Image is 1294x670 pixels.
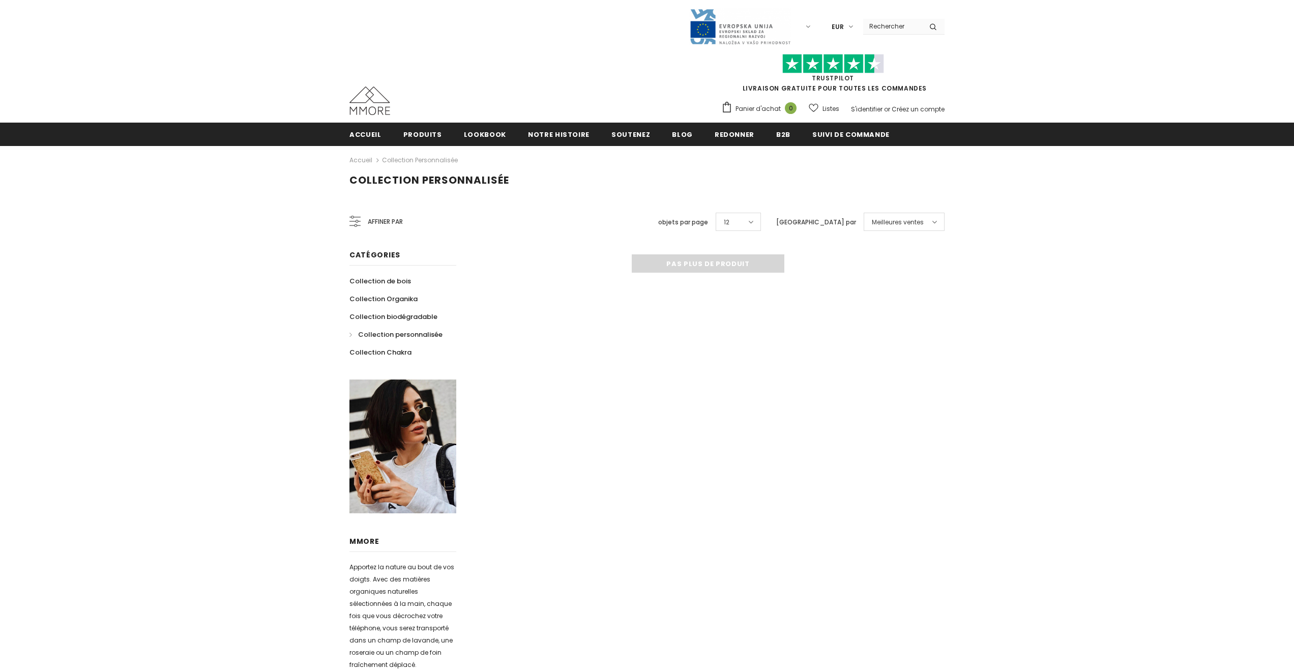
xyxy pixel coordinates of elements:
[349,123,381,145] a: Accueil
[832,22,844,32] span: EUR
[809,100,839,118] a: Listes
[782,54,884,74] img: Faites confiance aux étoiles pilotes
[872,217,924,227] span: Meilleures ventes
[349,308,437,326] a: Collection biodégradable
[349,173,509,187] span: Collection personnalisée
[349,343,411,361] a: Collection Chakra
[349,290,418,308] a: Collection Organika
[689,8,791,45] img: Javni Razpis
[721,101,802,116] a: Panier d'achat 0
[812,123,890,145] a: Suivi de commande
[349,250,400,260] span: Catégories
[349,294,418,304] span: Collection Organika
[884,105,890,113] span: or
[349,312,437,322] span: Collection biodégradable
[776,123,790,145] a: B2B
[812,130,890,139] span: Suivi de commande
[736,104,781,114] span: Panier d'achat
[349,276,411,286] span: Collection de bois
[349,130,381,139] span: Accueil
[822,104,839,114] span: Listes
[785,102,797,114] span: 0
[611,130,650,139] span: soutenez
[776,130,790,139] span: B2B
[715,130,754,139] span: Redonner
[892,105,945,113] a: Créez un compte
[776,217,856,227] label: [GEOGRAPHIC_DATA] par
[715,123,754,145] a: Redonner
[358,330,443,339] span: Collection personnalisée
[672,123,693,145] a: Blog
[382,156,458,164] a: Collection personnalisée
[403,130,442,139] span: Produits
[672,130,693,139] span: Blog
[403,123,442,145] a: Produits
[464,130,506,139] span: Lookbook
[721,59,945,93] span: LIVRAISON GRATUITE POUR TOUTES LES COMMANDES
[349,86,390,115] img: Cas MMORE
[528,123,590,145] a: Notre histoire
[611,123,650,145] a: soutenez
[349,326,443,343] a: Collection personnalisée
[689,22,791,31] a: Javni Razpis
[724,217,729,227] span: 12
[863,19,922,34] input: Search Site
[368,216,403,227] span: Affiner par
[812,74,854,82] a: TrustPilot
[464,123,506,145] a: Lookbook
[349,347,411,357] span: Collection Chakra
[528,130,590,139] span: Notre histoire
[349,154,372,166] a: Accueil
[658,217,708,227] label: objets par page
[349,272,411,290] a: Collection de bois
[349,536,379,546] span: MMORE
[851,105,883,113] a: S'identifier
